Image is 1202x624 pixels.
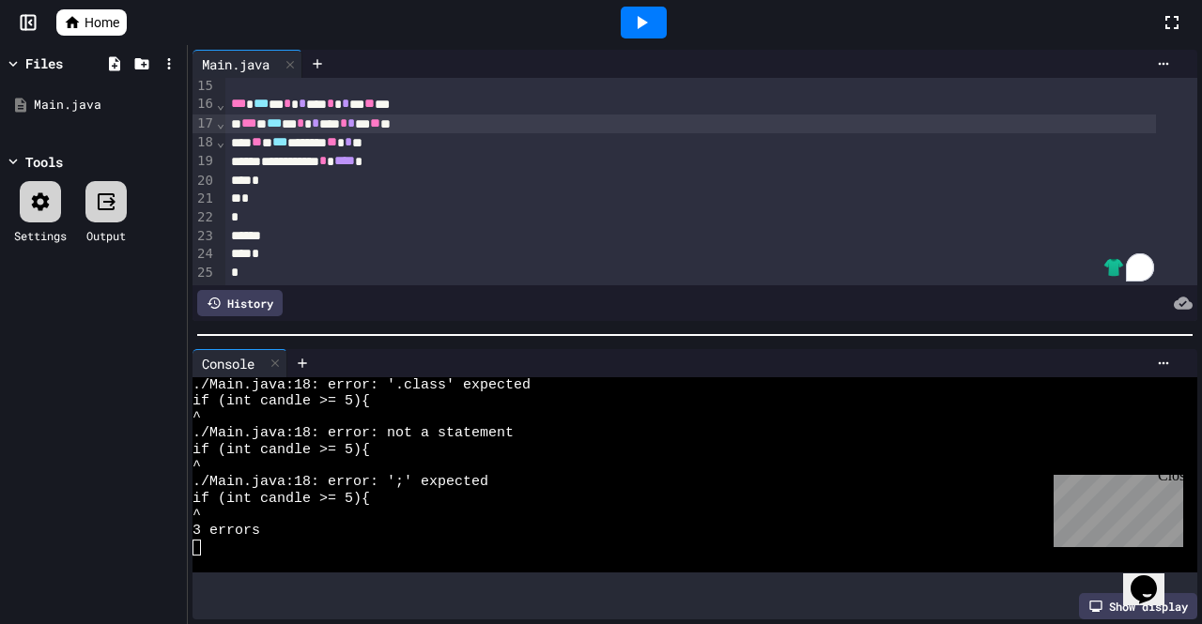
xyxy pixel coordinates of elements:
[216,134,225,149] span: Fold line
[197,290,283,316] div: History
[193,50,302,78] div: Main.java
[193,354,264,373] div: Console
[1046,467,1183,547] iframe: chat widget
[193,190,216,208] div: 21
[193,95,216,114] div: 16
[193,393,370,409] span: if (int candle >= 5){
[14,227,67,244] div: Settings
[25,152,63,172] div: Tools
[193,227,216,246] div: 23
[193,152,216,171] div: 19
[193,523,260,539] span: 3 errors
[193,507,201,523] span: ^
[193,264,216,282] div: 25
[56,9,127,36] a: Home
[193,474,488,490] span: ./Main.java:18: error: ';' expected
[193,442,370,458] span: if (int candle >= 5){
[25,53,63,73] div: Files
[193,425,514,441] span: ./Main.java:18: error: not a statement
[34,96,180,114] div: Main.java
[86,227,126,244] div: Output
[193,133,216,152] div: 18
[193,245,216,264] div: 24
[216,97,225,112] span: Fold line
[1123,549,1183,605] iframe: chat widget
[193,409,201,425] span: ^
[193,114,216,133] div: 17
[193,349,287,377] div: Console
[216,115,225,130] span: Fold line
[193,491,370,507] span: if (int candle >= 5){
[193,208,216,227] div: 22
[8,8,130,119] div: Chat with us now!Close
[193,77,216,96] div: 15
[193,54,279,74] div: Main.java
[193,377,531,393] span: ./Main.java:18: error: '.class' expected
[85,13,119,32] span: Home
[193,458,201,474] span: ^
[1079,593,1197,619] div: Show display
[193,172,216,190] div: 20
